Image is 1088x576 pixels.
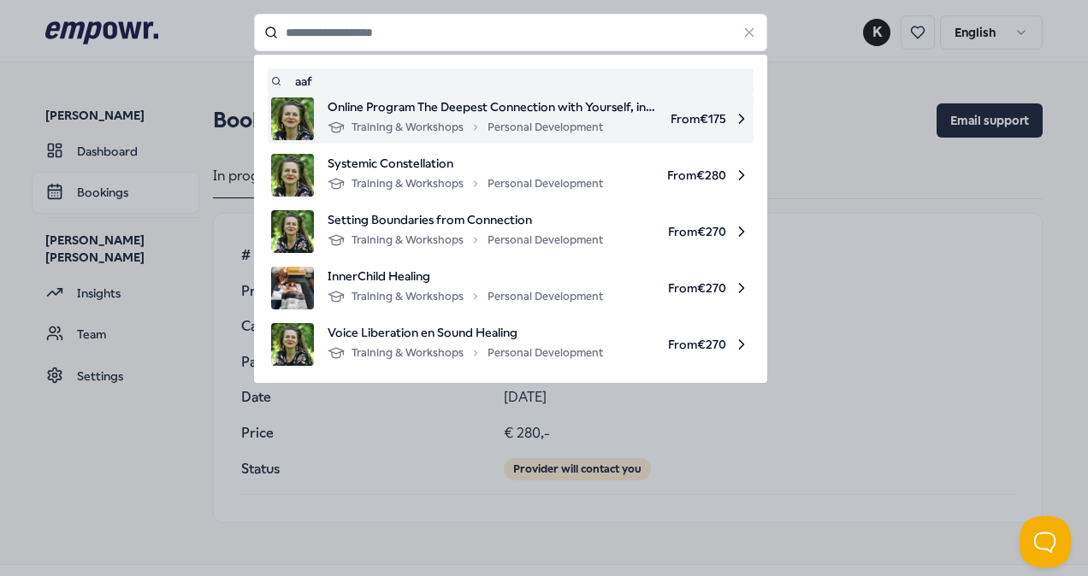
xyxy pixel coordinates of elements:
[617,267,750,309] span: From € 270
[328,323,603,342] span: Voice Liberation en Sound Healing
[617,210,750,253] span: From € 270
[271,210,750,253] a: product imageSetting Boundaries from ConnectionTraining & WorkshopsPersonal DevelopmentFrom€270
[617,323,750,366] span: From € 270
[271,210,314,253] img: product image
[271,97,750,140] a: product imageOnline Program The Deepest Connection with Yourself, in 7 Steps Back to Your Core, S...
[328,117,603,138] div: Training & Workshops Personal Development
[271,267,314,309] img: product image
[254,14,767,51] input: Search for products, categories or subcategories
[328,267,603,285] span: InnerChild Healing
[617,154,750,197] span: From € 280
[271,154,314,197] img: product image
[328,230,603,250] div: Training & Workshops Personal Development
[271,267,750,309] a: product imageInnerChild HealingTraining & WorkshopsPersonal DevelopmentFrom€270
[328,173,603,194] div: Training & Workshops Personal Development
[271,323,314,366] img: product image
[328,343,603,363] div: Training & Workshops Personal Development
[671,97,750,140] span: From € 175
[271,323,750,366] a: product imageVoice Liberation en Sound HealingTraining & WorkshopsPersonal DevelopmentFrom€270
[328,154,603,173] span: Systemic Constellation
[271,97,314,140] img: product image
[328,286,603,307] div: Training & Workshops Personal Development
[1020,516,1071,567] iframe: Help Scout Beacon - Open
[271,154,750,197] a: product imageSystemic ConstellationTraining & WorkshopsPersonal DevelopmentFrom€280
[271,72,750,91] a: aaf
[328,97,657,116] span: Online Program The Deepest Connection with Yourself, in 7 Steps Back to Your Core, Source of Comp...
[328,210,603,229] span: Setting Boundaries from Connection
